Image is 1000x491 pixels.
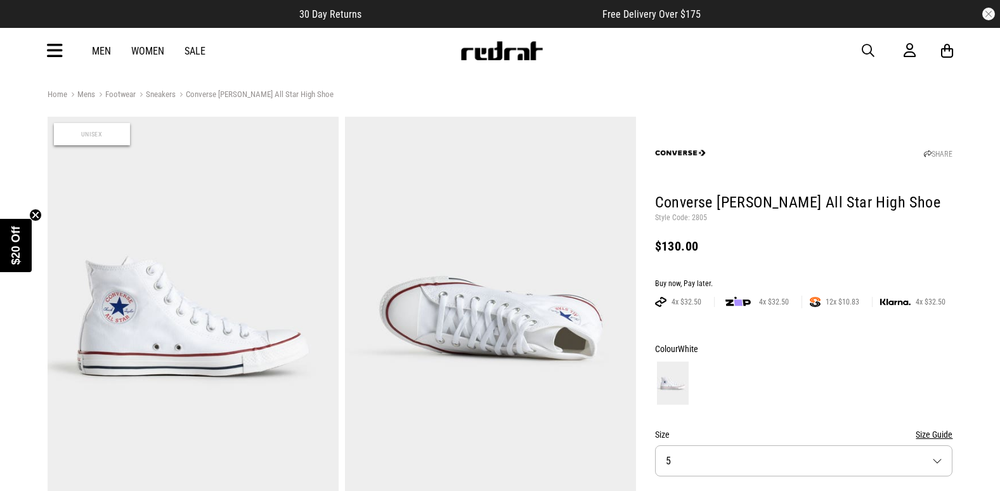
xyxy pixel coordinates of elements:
a: SHARE [924,150,952,159]
img: zip [725,296,751,308]
span: 4x $32.50 [911,297,951,307]
img: SPLITPAY [810,297,821,307]
img: Converse [655,128,706,178]
a: Sneakers [136,89,176,101]
a: Mens [67,89,95,101]
div: Buy now, Pay later. [655,279,953,289]
img: White [657,362,689,405]
p: Style Code: 2805 [655,213,953,223]
button: Close teaser [29,209,42,221]
a: Converse [PERSON_NAME] All Star High Shoe [176,89,334,101]
span: $20 Off [10,226,22,265]
div: Colour [655,341,953,357]
div: Size [655,427,953,442]
div: $130.00 [655,239,953,254]
span: 12x $10.83 [821,297,864,307]
a: Women [131,45,164,57]
span: 30 Day Returns [299,8,361,20]
a: Footwear [95,89,136,101]
span: Free Delivery Over $175 [602,8,701,20]
iframe: Customer reviews powered by Trustpilot [387,8,577,20]
a: Sale [185,45,205,57]
h1: Converse [PERSON_NAME] All Star High Shoe [655,193,953,213]
img: Redrat logo [460,41,543,60]
img: KLARNA [880,299,911,306]
button: Size Guide [916,427,952,442]
span: 5 [666,455,671,467]
span: White [678,344,698,354]
span: 4x $32.50 [666,297,706,307]
a: Men [92,45,111,57]
span: Unisex [54,123,130,145]
button: 5 [655,445,953,476]
img: AFTERPAY [655,297,666,307]
a: Home [48,89,67,99]
span: 4x $32.50 [754,297,794,307]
